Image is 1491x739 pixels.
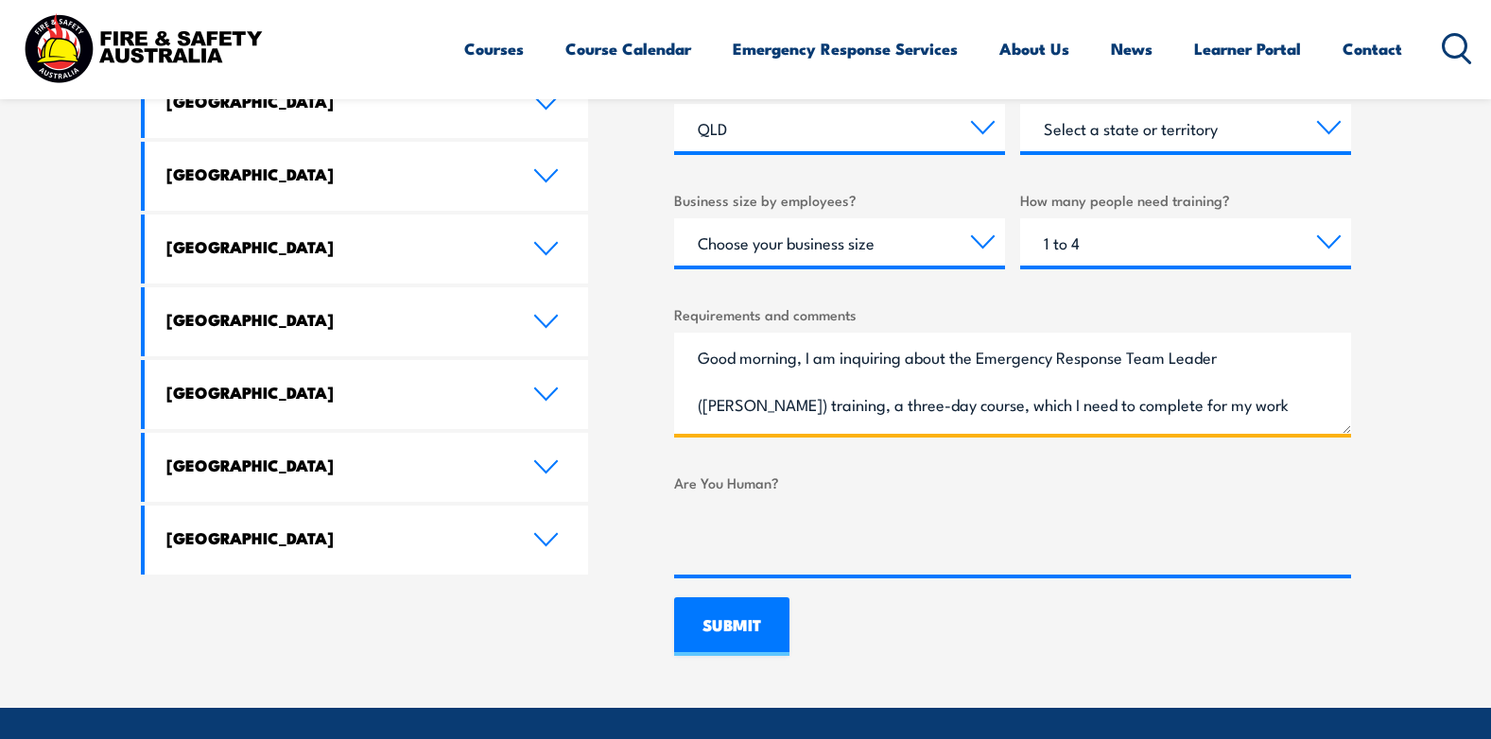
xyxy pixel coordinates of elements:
[1020,189,1351,211] label: How many people need training?
[733,24,958,74] a: Emergency Response Services
[674,597,789,656] input: SUBMIT
[166,163,505,184] h4: [GEOGRAPHIC_DATA]
[145,215,589,284] a: [GEOGRAPHIC_DATA]
[674,303,1351,325] label: Requirements and comments
[145,433,589,502] a: [GEOGRAPHIC_DATA]
[464,24,524,74] a: Courses
[674,189,1005,211] label: Business size by employees?
[145,69,589,138] a: [GEOGRAPHIC_DATA]
[145,360,589,429] a: [GEOGRAPHIC_DATA]
[145,287,589,356] a: [GEOGRAPHIC_DATA]
[145,506,589,575] a: [GEOGRAPHIC_DATA]
[166,91,505,112] h4: [GEOGRAPHIC_DATA]
[1343,24,1402,74] a: Contact
[166,382,505,403] h4: [GEOGRAPHIC_DATA]
[565,24,691,74] a: Course Calendar
[166,236,505,257] h4: [GEOGRAPHIC_DATA]
[166,455,505,475] h4: [GEOGRAPHIC_DATA]
[166,527,505,548] h4: [GEOGRAPHIC_DATA]
[674,501,962,575] iframe: reCAPTCHA
[674,472,1351,493] label: Are You Human?
[166,309,505,330] h4: [GEOGRAPHIC_DATA]
[1194,24,1301,74] a: Learner Portal
[1111,24,1153,74] a: News
[999,24,1069,74] a: About Us
[145,142,589,211] a: [GEOGRAPHIC_DATA]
